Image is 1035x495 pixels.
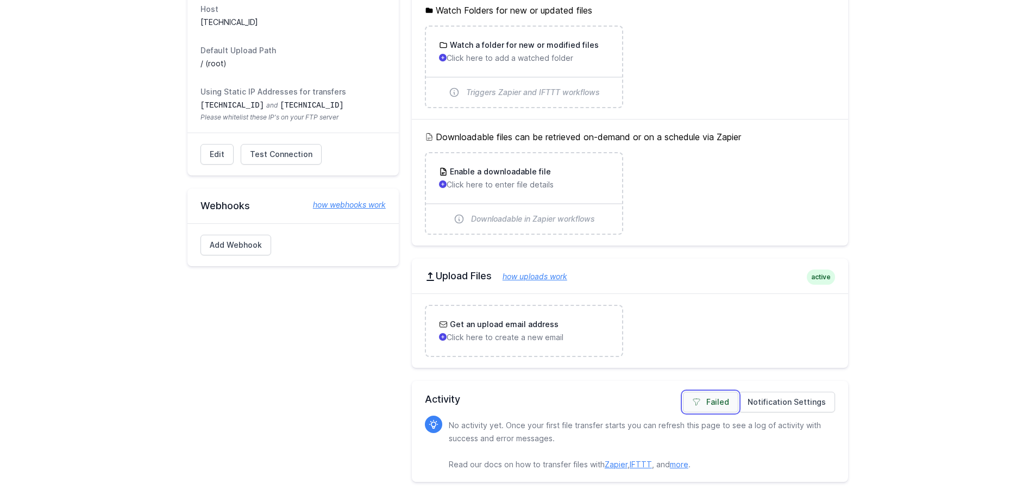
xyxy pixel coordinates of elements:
a: Add Webhook [200,235,271,255]
dt: Default Upload Path [200,45,386,56]
h2: Activity [425,392,835,407]
code: [TECHNICAL_ID] [280,101,344,110]
span: and [266,101,278,109]
span: active [807,270,835,285]
span: Test Connection [250,149,312,160]
a: Failed [683,392,738,412]
p: Click here to enter file details [439,179,609,190]
dd: [TECHNICAL_ID] [200,17,386,28]
span: Triggers Zapier and IFTTT workflows [466,87,600,98]
a: Watch a folder for new or modified files Click here to add a watched folder Triggers Zapier and I... [426,27,622,107]
a: Enable a downloadable file Click here to enter file details Downloadable in Zapier workflows [426,153,622,234]
a: Notification Settings [738,392,835,412]
span: Downloadable in Zapier workflows [471,214,595,224]
dt: Host [200,4,386,15]
h5: Downloadable files can be retrieved on-demand or on a schedule via Zapier [425,130,835,143]
h2: Upload Files [425,270,835,283]
h3: Watch a folder for new or modified files [448,40,599,51]
a: IFTTT [630,460,652,469]
h5: Watch Folders for new or updated files [425,4,835,17]
p: No activity yet. Once your first file transfer starts you can refresh this page to see a log of a... [449,419,826,471]
a: more [670,460,688,469]
span: Please whitelist these IP's on your FTP server [200,113,386,122]
p: Click here to create a new email [439,332,609,343]
a: Test Connection [241,144,322,165]
iframe: Drift Widget Chat Controller [981,441,1022,482]
a: Get an upload email address Click here to create a new email [426,306,622,356]
h2: Webhooks [200,199,386,212]
a: how uploads work [492,272,567,281]
a: how webhooks work [302,199,386,210]
p: Click here to add a watched folder [439,53,609,64]
h3: Enable a downloadable file [448,166,551,177]
a: Edit [200,144,234,165]
h3: Get an upload email address [448,319,559,330]
a: Zapier [605,460,628,469]
code: [TECHNICAL_ID] [200,101,265,110]
dd: / (root) [200,58,386,69]
dt: Using Static IP Addresses for transfers [200,86,386,97]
